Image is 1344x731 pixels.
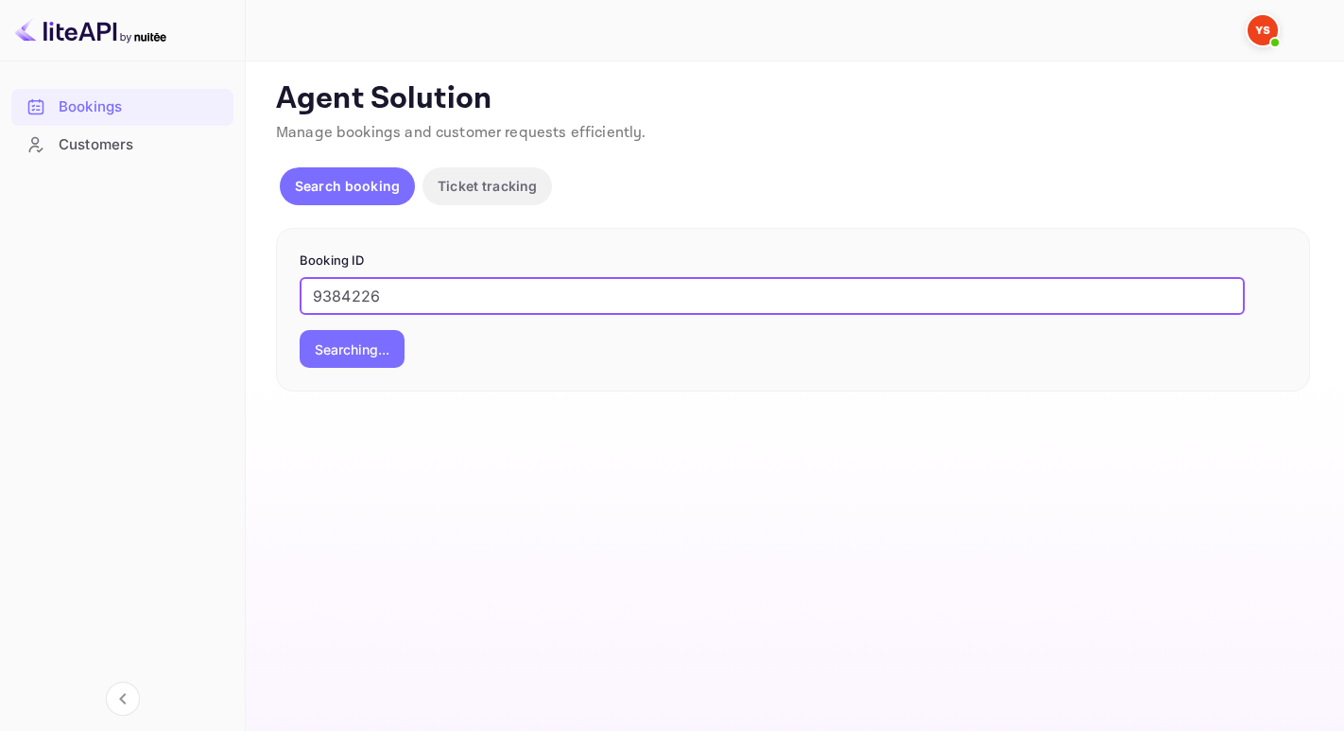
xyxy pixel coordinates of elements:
button: Searching... [300,330,405,368]
span: Manage bookings and customer requests efficiently. [276,123,646,143]
a: Bookings [11,89,233,124]
p: Agent Solution [276,80,1310,118]
img: LiteAPI logo [15,15,166,45]
a: Customers [11,127,233,162]
p: Search booking [295,176,400,196]
p: Ticket tracking [438,176,537,196]
img: Yandex Support [1248,15,1278,45]
div: Customers [59,134,224,156]
div: Customers [11,127,233,164]
input: Enter Booking ID (e.g., 63782194) [300,277,1245,315]
div: Bookings [59,96,224,118]
div: Bookings [11,89,233,126]
p: Booking ID [300,252,1286,270]
button: Collapse navigation [106,682,140,716]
